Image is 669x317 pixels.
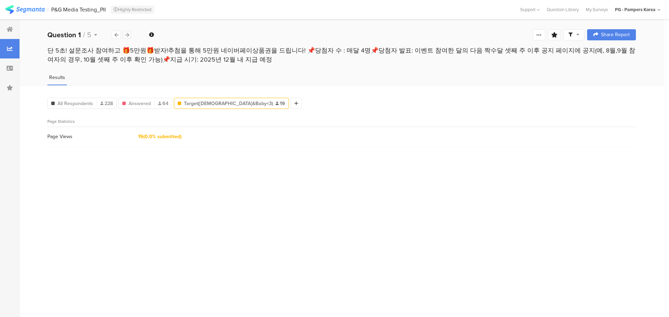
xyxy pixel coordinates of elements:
b: Question 1 [47,30,81,40]
img: segmanta logo [5,5,45,14]
span: 5 [87,30,91,40]
span: Answered [129,100,151,107]
span: / [83,30,85,40]
div: Page Views [47,133,131,140]
div: PG - Pampers Korea [615,6,655,13]
div: 19 [131,133,182,140]
div: 단 5초! 설문조사 참여하고 🎁5만원🎁받자!추첨을 통해 5만원 네이버페이상품권을 드립니다! 📌당첨자 수 : 매달 4명📌당첨자 발표: 이벤트 참여한 달의 다음 짝수달 셋째 주 ... [47,46,636,64]
div: P&G Media Testing_PII [51,6,106,13]
div: Page Statistics [47,116,636,127]
span: 64 [158,100,168,107]
a: Question Library [543,6,582,13]
span: Target([DEMOGRAPHIC_DATA]&Baby<3) [184,100,268,107]
span: All Respondents [57,100,93,107]
div: | [47,6,48,14]
span: 228 [100,100,113,107]
span: Results [49,74,65,81]
span: 19 [276,100,285,107]
div: Support [520,4,540,15]
span: (0.0% submitted) [143,133,182,140]
a: My Surveys [582,6,612,13]
span: Share Report [601,32,630,37]
div: Highly Restricted [111,6,154,14]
